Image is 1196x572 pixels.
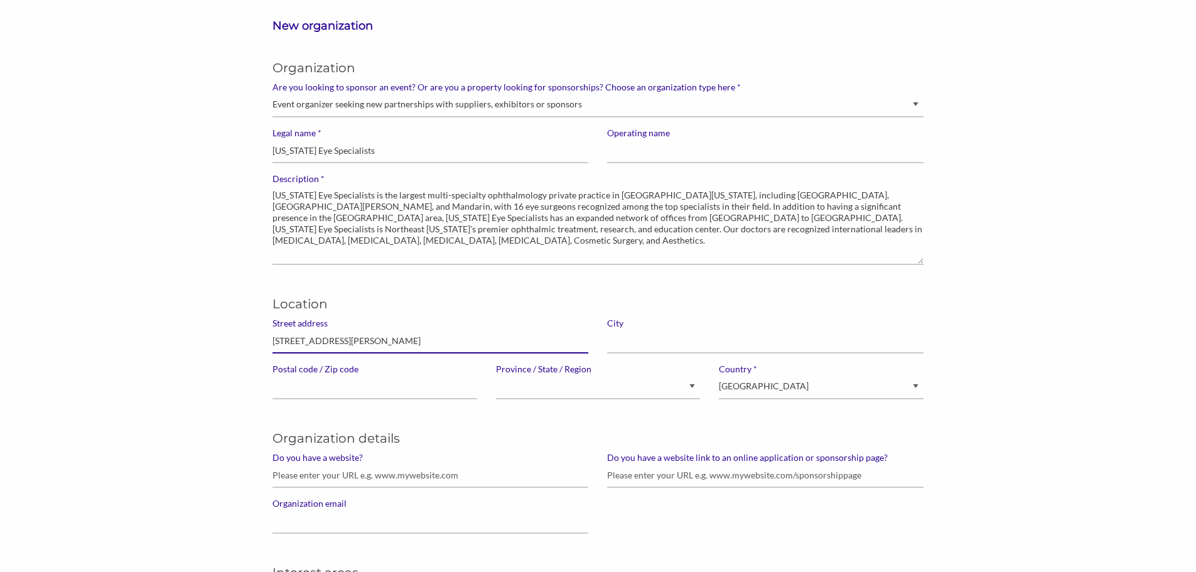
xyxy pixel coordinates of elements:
label: Do you have a website link to an online application or sponsorship page? [607,452,923,463]
label: Operating name [607,127,923,139]
h5: Location [272,295,924,313]
label: Legal name [272,127,588,139]
label: Organization email [272,498,588,509]
label: Postal code / Zip code [272,364,477,375]
h5: Organization details [272,429,924,447]
label: Are you looking to sponsor an event? Or are you a property looking for sponsorships? Choose an or... [272,82,924,93]
label: Street address [272,318,588,329]
label: Do you have a website? [272,452,588,463]
label: Country [719,364,924,375]
label: Province / State / Region [496,364,701,375]
label: Description [272,173,924,185]
input: Please enter your URL e.g. www.mywebsite.com [272,463,588,488]
h5: Organization [272,59,924,77]
label: City [607,318,923,329]
input: Please enter your URL e.g. www.mywebsite.com/sponsorshippage [607,463,923,488]
h3: New organization [272,18,924,34]
input: Enter your organization legal name (for content creators, enter your legal name) [272,139,588,163]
